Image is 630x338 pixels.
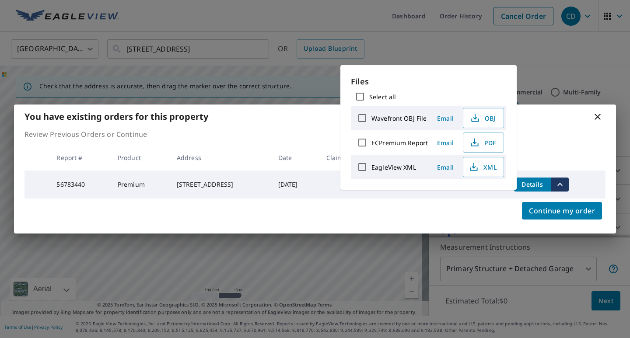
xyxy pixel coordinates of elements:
[369,93,396,101] label: Select all
[431,136,459,150] button: Email
[463,108,504,128] button: OBJ
[371,114,427,122] label: Wavefront OBJ File
[49,171,111,199] td: 56783440
[271,171,319,199] td: [DATE]
[319,145,376,171] th: Claim ID
[170,145,271,171] th: Address
[469,137,497,148] span: PDF
[529,205,595,217] span: Continue my order
[522,202,602,220] button: Continue my order
[519,180,546,188] span: Details
[177,180,264,189] div: [STREET_ADDRESS]
[431,160,459,174] button: Email
[435,163,456,171] span: Email
[463,157,504,177] button: XML
[111,171,170,199] td: Premium
[551,178,569,192] button: filesDropdownBtn-56783440
[371,163,416,171] label: EagleView XML
[49,145,111,171] th: Report #
[514,178,551,192] button: detailsBtn-56783440
[371,139,428,147] label: ECPremium Report
[24,111,208,122] b: You have existing orders for this property
[435,139,456,147] span: Email
[469,113,497,123] span: OBJ
[271,145,319,171] th: Date
[111,145,170,171] th: Product
[351,76,506,87] p: Files
[24,129,605,139] p: Review Previous Orders or Continue
[469,162,497,172] span: XML
[431,112,459,125] button: Email
[463,132,504,153] button: PDF
[435,114,456,122] span: Email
